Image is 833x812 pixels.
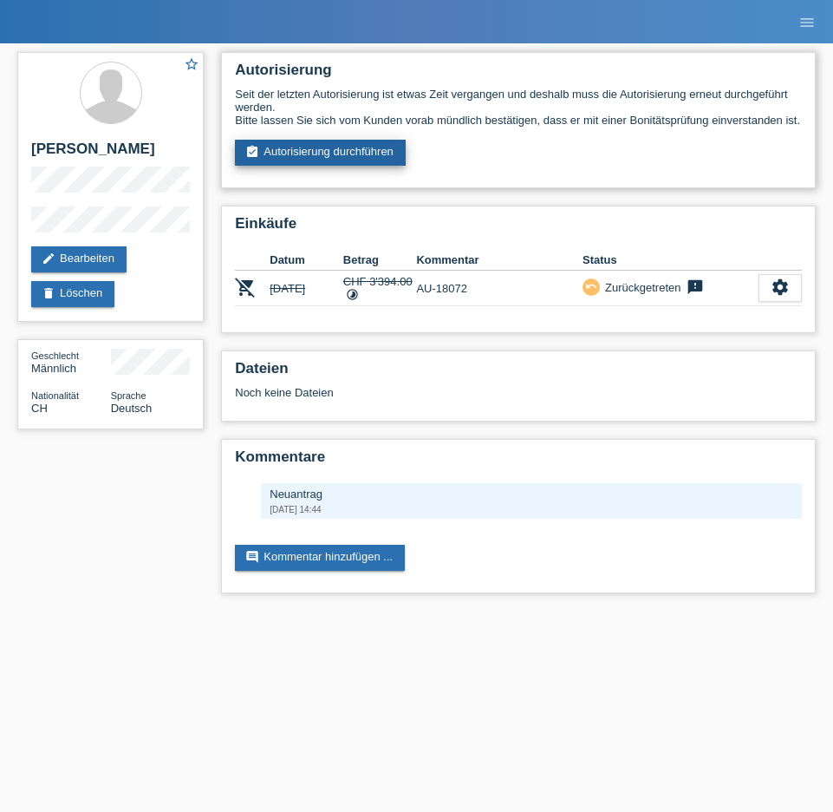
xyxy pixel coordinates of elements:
div: Männlich [31,349,111,375]
div: Neuantrag [270,488,793,501]
th: Datum [270,250,343,271]
i: star_border [184,56,199,72]
i: comment [245,550,259,564]
span: Sprache [111,390,146,401]
i: POSP00027990 [235,277,256,298]
i: menu [798,14,816,31]
i: Fixe Raten (24 Raten) [346,288,359,301]
h2: [PERSON_NAME] [31,141,190,167]
div: Zurückgetreten [600,278,680,297]
a: commentKommentar hinzufügen ... [235,545,405,571]
a: editBearbeiten [31,246,127,272]
h2: Dateien [235,360,802,386]
a: deleteLöschen [31,281,114,307]
td: CHF 3'394.00 [343,271,417,306]
span: Nationalität [31,390,79,401]
i: edit [42,252,55,265]
i: delete [42,286,55,300]
td: AU-18072 [416,271,582,306]
i: settings [771,278,790,297]
i: feedback [685,278,706,296]
a: assignment_turned_inAutorisierung durchführen [235,140,406,166]
th: Status [582,250,758,271]
div: Noch keine Dateien [235,386,638,399]
span: Deutsch [111,402,153,415]
i: assignment_turned_in [245,145,259,159]
span: Geschlecht [31,350,79,361]
h2: Autorisierung [235,62,802,88]
span: Schweiz [31,402,48,415]
a: star_border [184,56,199,75]
div: Seit der letzten Autorisierung ist etwas Zeit vergangen und deshalb muss die Autorisierung erneut... [235,88,802,127]
td: [DATE] [270,271,343,306]
h2: Einkäufe [235,215,802,241]
a: menu [790,16,824,27]
th: Kommentar [416,250,582,271]
i: undo [585,280,597,292]
div: [DATE] 14:44 [270,505,793,514]
th: Betrag [343,250,417,271]
h2: Kommentare [235,449,802,475]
